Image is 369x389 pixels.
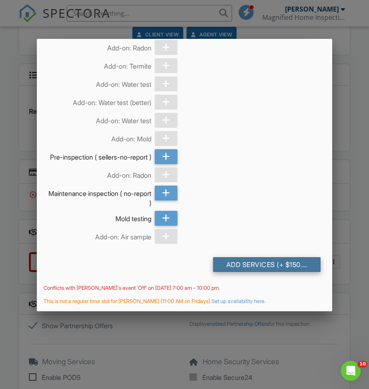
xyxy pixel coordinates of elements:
[48,95,151,107] div: Add-on: Water test (better)
[37,298,332,305] div: This is not a regular time slot for [PERSON_NAME] (11:00 AM on Fridays).
[48,211,151,223] div: Mold testing
[37,285,332,291] div: Conflicts with [PERSON_NAME]'s event 'Off' on [DATE] 7:00 am - 10:00 pm.
[48,76,151,89] div: Add-on: Water test
[48,58,151,71] div: Add-on: Termite
[48,113,151,125] div: Add-on: Water test
[48,149,151,162] div: Pre-inspection ( sellers-no-report )
[48,131,151,143] div: Add-on: Mold
[358,361,367,368] span: 10
[211,298,266,304] a: Set up availability here.
[48,186,151,208] div: Maintenance inspection ( no-report )
[213,257,321,272] div: Add Services (+ $150.0)
[48,167,151,180] div: Add-on: Radon
[48,40,151,53] div: Add-on: Radon
[341,361,361,381] iframe: Intercom live chat
[48,229,151,241] div: Add-on: Air sample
